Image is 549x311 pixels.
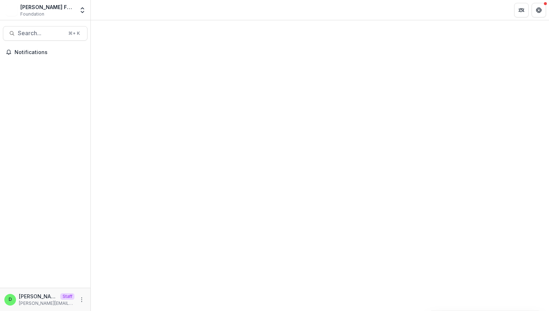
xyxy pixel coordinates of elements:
button: Open entity switcher [77,3,88,17]
span: Search... [18,30,64,37]
span: Foundation [20,11,44,17]
p: [PERSON_NAME][EMAIL_ADDRESS][DOMAIN_NAME] [19,300,74,307]
button: Partners [514,3,529,17]
button: Notifications [3,46,88,58]
button: More [77,295,86,304]
p: Staff [60,293,74,300]
nav: breadcrumb [94,5,125,15]
span: Notifications [15,49,85,56]
p: [PERSON_NAME] [19,292,57,300]
button: Get Help [532,3,546,17]
div: ⌘ + K [67,29,81,37]
div: [PERSON_NAME] Family Foundation DEMO [20,3,74,11]
button: Search... [3,26,88,41]
div: Divyansh [9,297,12,302]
